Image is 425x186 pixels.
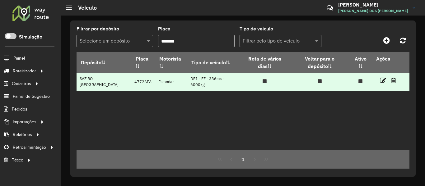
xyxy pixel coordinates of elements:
[155,52,187,73] th: Motorista
[12,80,31,87] span: Cadastros
[323,1,337,15] a: Contato Rápido
[13,131,32,138] span: Relatórios
[380,76,386,84] a: Editar
[187,52,239,73] th: Tipo de veículo
[77,73,131,91] td: SAZ BO [GEOGRAPHIC_DATA]
[77,52,131,73] th: Depósito
[77,25,119,33] label: Filtrar por depósito
[13,119,36,125] span: Importações
[158,25,170,33] label: Placa
[13,68,36,74] span: Roteirizador
[72,4,97,11] h2: Veículo
[13,93,50,100] span: Painel de Sugestão
[19,33,42,41] label: Simulação
[12,157,23,163] span: Tático
[372,52,409,65] th: Ações
[131,52,155,73] th: Placa
[13,55,25,61] span: Painel
[349,52,372,73] th: Ativo
[131,73,155,91] td: 4772AEA
[338,2,408,8] h3: [PERSON_NAME]
[240,25,273,33] label: Tipo de veículo
[291,52,349,73] th: Voltar para o depósito
[187,73,239,91] td: DF1 - FF - 336cxs - 6000kg
[391,76,396,84] a: Excluir
[239,52,291,73] th: Rota de vários dias
[155,73,187,91] td: Estandar
[237,153,249,165] button: 1
[13,144,46,151] span: Retroalimentação
[338,8,408,14] span: [PERSON_NAME] DOS [PERSON_NAME]
[12,106,27,112] span: Pedidos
